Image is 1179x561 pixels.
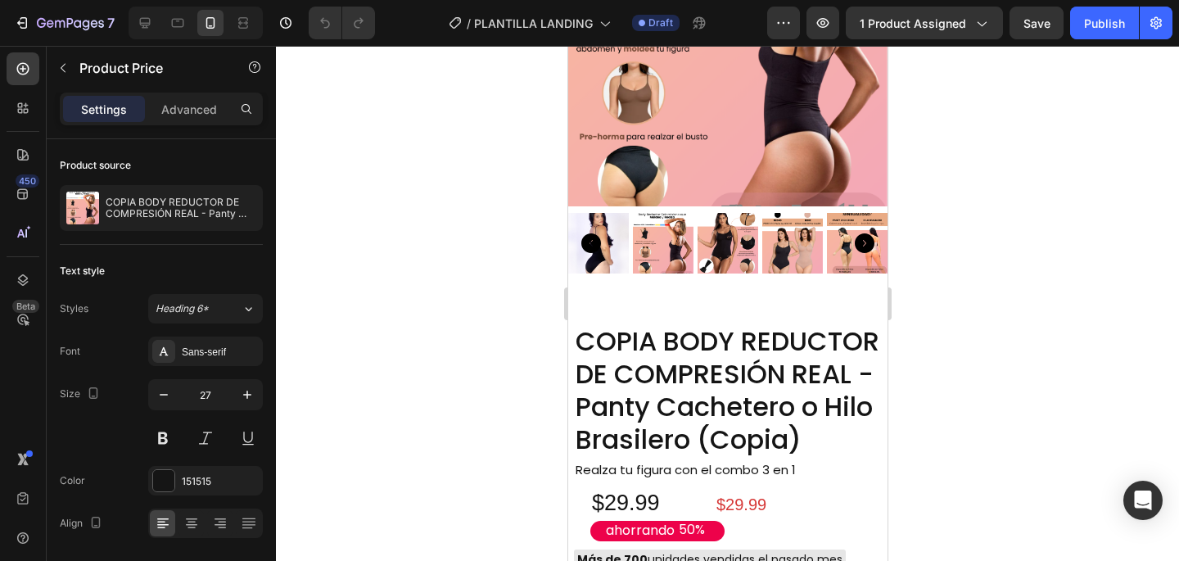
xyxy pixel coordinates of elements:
[60,473,85,488] div: Color
[860,15,966,32] span: 1 product assigned
[9,505,79,522] span: Más de 700
[107,13,115,33] p: 7
[16,174,39,188] div: 450
[156,301,209,316] span: Heading 6*
[309,7,375,39] div: Undo/Redo
[1010,7,1064,39] button: Save
[60,301,88,316] div: Styles
[148,294,263,323] button: Heading 6*
[1023,16,1050,30] span: Save
[1084,15,1125,32] div: Publish
[60,344,80,359] div: Font
[467,15,471,32] span: /
[60,383,103,405] div: Size
[846,7,1003,39] button: 1 product assigned
[1070,7,1139,39] button: Publish
[106,197,256,219] p: COPIA BODY REDUCTOR DE COMPRESIÓN REAL - Panty Cachetero o Hilo Brasilero (Copia)
[7,7,122,39] button: 7
[66,192,99,224] img: product feature img
[6,504,278,524] div: unidades vendidas el pasado mes
[60,264,105,278] div: Text style
[60,513,106,535] div: Align
[79,58,219,78] p: Product Price
[182,474,259,489] div: 151515
[182,345,259,360] div: Sans-serif
[12,300,39,313] div: Beta
[1123,481,1163,520] div: Open Intercom Messenger
[648,16,673,30] span: Draft
[568,46,888,561] iframe: Design area
[474,15,593,32] span: PLANTILLA LANDING
[81,101,127,118] p: Settings
[161,101,217,118] p: Advanced
[60,158,131,173] div: Product source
